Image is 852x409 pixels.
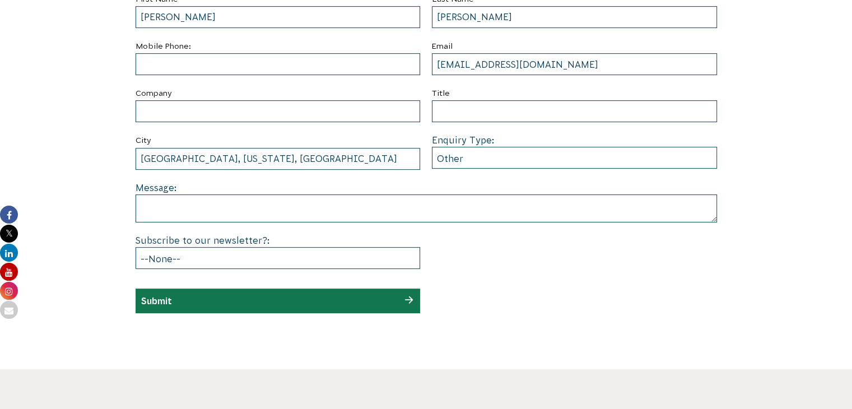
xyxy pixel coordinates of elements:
[141,296,172,306] input: Submit
[136,133,421,147] label: City
[432,234,602,277] iframe: reCAPTCHA
[136,39,421,53] label: Mobile Phone:
[432,39,717,53] label: Email
[432,133,717,169] div: Enquiry Type:
[432,86,717,100] label: Title
[136,181,717,222] div: Message:
[136,86,421,100] label: Company
[136,234,421,269] div: Subscribe to our newsletter?:
[136,247,421,269] select: Subscribe to our newsletter?
[432,147,717,169] select: Enquiry Type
